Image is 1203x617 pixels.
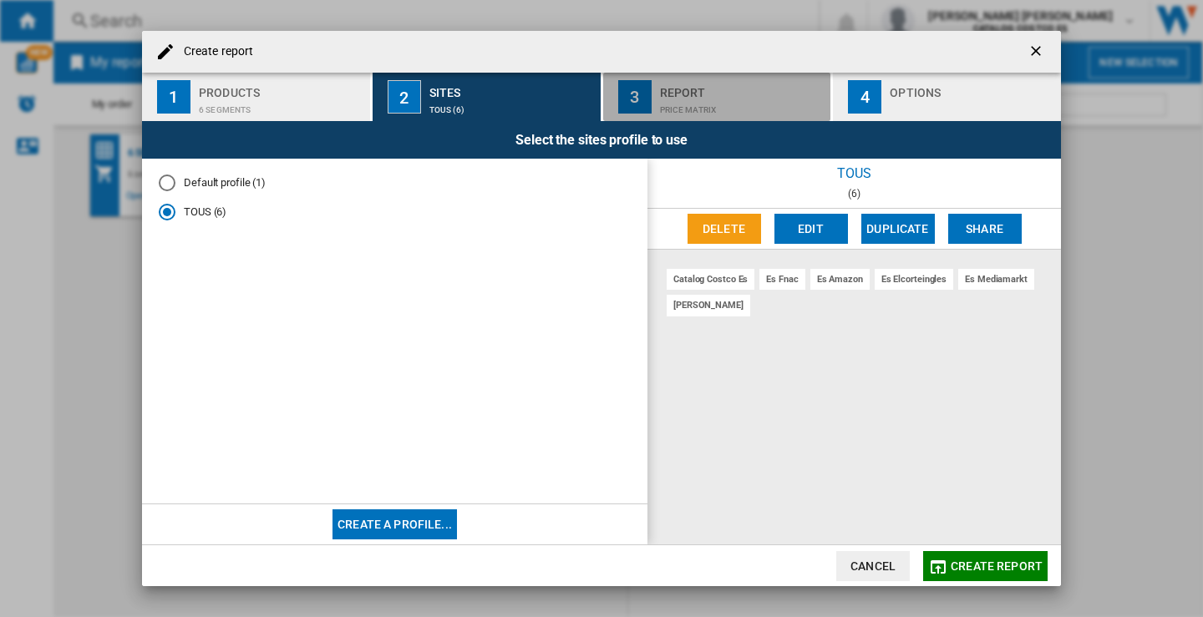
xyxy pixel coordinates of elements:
[890,79,1054,97] div: Options
[958,269,1034,290] div: es mediamarkt
[429,79,594,97] div: Sites
[861,214,935,244] button: Duplicate
[660,79,825,97] div: Report
[810,269,870,290] div: es amazon
[667,269,754,290] div: catalog costco es
[175,43,253,60] h4: Create report
[688,214,761,244] button: Delete
[373,73,602,121] button: 2 Sites TOUS (6)
[647,159,1061,188] div: TOUS
[142,73,372,121] button: 1 Products 6 segments
[1021,35,1054,68] button: getI18NText('BUTTONS.CLOSE_DIALOG')
[429,97,594,114] div: TOUS (6)
[603,73,833,121] button: 3 Report Price Matrix
[388,80,421,114] div: 2
[647,188,1061,200] div: (6)
[199,79,363,97] div: Products
[142,121,1061,159] div: Select the sites profile to use
[159,205,631,220] md-radio-button: TOUS (6)
[199,97,363,114] div: 6 segments
[618,80,652,114] div: 3
[774,214,848,244] button: Edit
[1028,43,1048,63] ng-md-icon: getI18NText('BUTTONS.CLOSE_DIALOG')
[759,269,805,290] div: es fnac
[332,509,457,539] button: Create a profile...
[923,551,1048,581] button: Create report
[833,73,1061,121] button: 4 Options
[836,551,910,581] button: Cancel
[951,559,1043,573] span: Create report
[848,80,881,114] div: 4
[159,175,631,191] md-radio-button: Default profile (1)
[948,214,1022,244] button: Share
[157,80,190,114] div: 1
[875,269,953,290] div: es elcorteingles
[667,295,750,316] div: [PERSON_NAME]
[660,97,825,114] div: Price Matrix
